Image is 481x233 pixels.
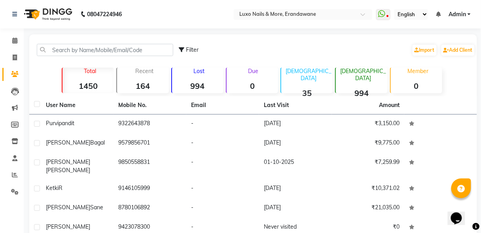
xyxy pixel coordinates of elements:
[46,223,90,230] span: [PERSON_NAME]
[413,45,437,56] a: Import
[46,158,90,165] span: [PERSON_NAME]
[259,199,332,218] td: [DATE]
[186,199,259,218] td: -
[114,96,187,115] th: Mobile No.
[441,45,475,56] a: Add Client
[228,68,278,75] p: Due
[259,96,332,115] th: Last Visit
[332,134,405,153] td: ₹9,775.00
[186,179,259,199] td: -
[59,184,62,192] span: R
[117,81,169,91] strong: 164
[332,115,405,134] td: ₹3,150.00
[186,153,259,179] td: -
[172,81,223,91] strong: 994
[90,204,103,211] span: Sane
[20,3,74,25] img: logo
[332,153,405,179] td: ₹7,259.99
[186,46,199,53] span: Filter
[391,81,442,91] strong: 0
[374,96,404,114] th: Amount
[449,10,466,19] span: Admin
[62,81,114,91] strong: 1450
[186,96,259,115] th: Email
[186,115,259,134] td: -
[46,167,90,174] span: [PERSON_NAME]
[114,134,187,153] td: 9579856701
[175,68,223,75] p: Lost
[41,96,114,115] th: User Name
[281,88,333,98] strong: 35
[227,81,278,91] strong: 0
[46,139,90,146] span: [PERSON_NAME]
[284,68,333,82] p: [DEMOGRAPHIC_DATA]
[114,179,187,199] td: 9146105999
[37,44,173,56] input: Search by Name/Mobile/Email/Code
[332,179,405,199] td: ₹10,371.02
[339,68,387,82] p: [DEMOGRAPHIC_DATA]
[259,115,332,134] td: [DATE]
[46,204,90,211] span: [PERSON_NAME]
[114,115,187,134] td: 9322643878
[66,68,114,75] p: Total
[259,179,332,199] td: [DATE]
[394,68,442,75] p: Member
[259,153,332,179] td: 01-10-2025
[46,184,59,192] span: Ketki
[114,199,187,218] td: 8780106892
[259,134,332,153] td: [DATE]
[59,120,74,127] span: pandit
[448,201,473,225] iframe: chat widget
[46,120,59,127] span: purvi
[186,134,259,153] td: -
[90,139,105,146] span: Bagal
[87,3,122,25] b: 08047224946
[332,199,405,218] td: ₹21,035.00
[114,153,187,179] td: 9850558831
[120,68,169,75] p: Recent
[336,88,387,98] strong: 994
